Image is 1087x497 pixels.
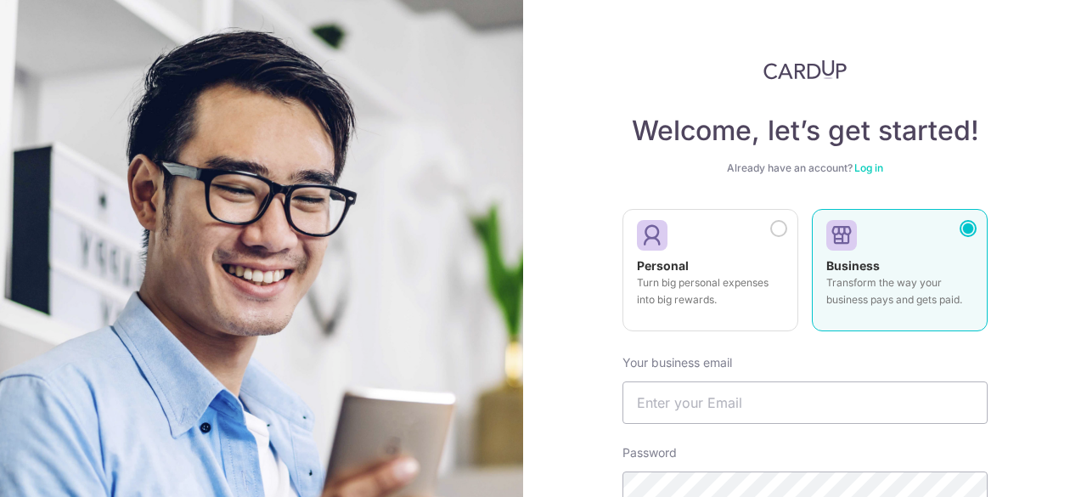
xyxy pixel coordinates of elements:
[763,59,847,80] img: CardUp Logo
[812,209,988,342] a: Business Transform the way your business pays and gets paid.
[622,354,732,371] label: Your business email
[854,161,883,174] a: Log in
[826,274,973,308] p: Transform the way your business pays and gets paid.
[637,258,689,273] strong: Personal
[622,161,988,175] div: Already have an account?
[622,114,988,148] h4: Welcome, let’s get started!
[622,381,988,424] input: Enter your Email
[826,258,880,273] strong: Business
[622,444,677,461] label: Password
[637,274,784,308] p: Turn big personal expenses into big rewards.
[622,209,798,342] a: Personal Turn big personal expenses into big rewards.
